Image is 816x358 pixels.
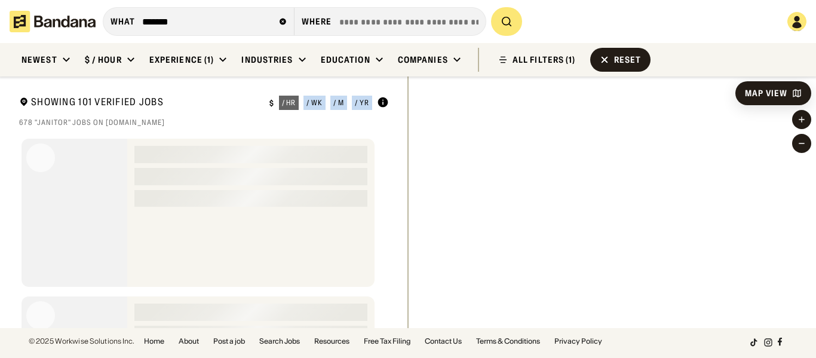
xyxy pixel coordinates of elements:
div: what [111,16,135,27]
a: Terms & Conditions [476,338,540,345]
div: Map View [745,89,787,97]
a: Home [144,338,164,345]
div: grid [19,134,389,328]
div: Newest [22,54,57,65]
div: Reset [614,56,642,64]
div: 678 "janitor" jobs on [DOMAIN_NAME] [19,118,389,127]
div: / hr [282,99,296,106]
a: Free Tax Filing [364,338,410,345]
div: Where [302,16,332,27]
a: Search Jobs [259,338,300,345]
a: Resources [314,338,349,345]
a: About [179,338,199,345]
a: Contact Us [425,338,462,345]
div: Companies [398,54,448,65]
div: / m [333,99,344,106]
img: Bandana logotype [10,11,96,32]
a: Post a job [213,338,245,345]
div: / yr [355,99,369,106]
div: $ / hour [85,54,122,65]
div: ALL FILTERS (1) [513,56,576,64]
div: Showing 101 Verified Jobs [19,96,260,111]
div: Industries [241,54,293,65]
div: $ [269,99,274,108]
div: Experience (1) [149,54,214,65]
a: Privacy Policy [554,338,602,345]
div: Education [321,54,370,65]
div: © 2025 Workwise Solutions Inc. [29,338,134,345]
div: / wk [306,99,323,106]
